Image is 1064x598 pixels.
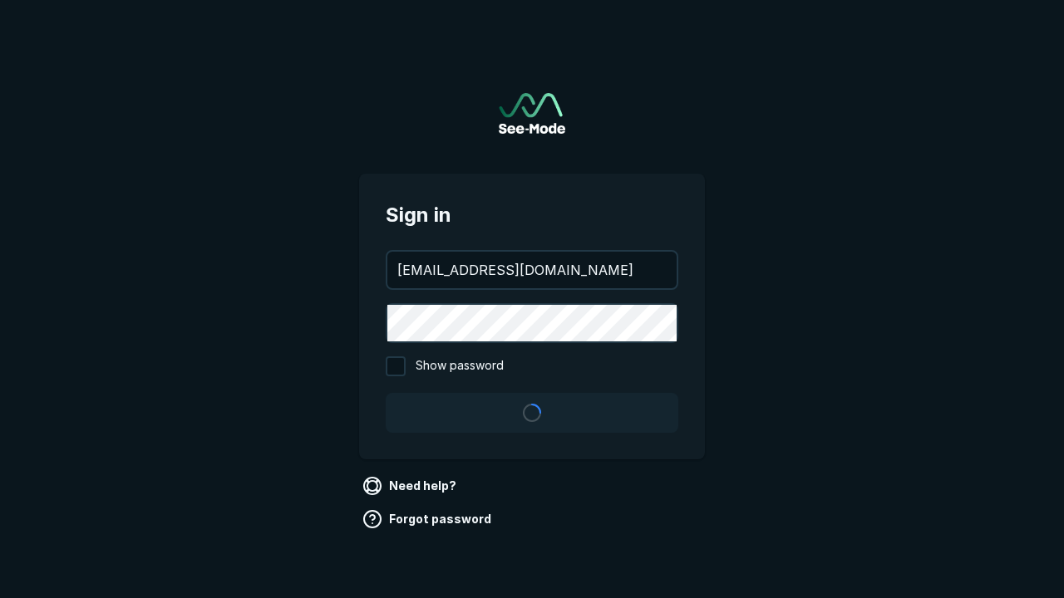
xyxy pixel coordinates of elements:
a: Need help? [359,473,463,499]
a: Go to sign in [499,93,565,134]
span: Sign in [386,200,678,230]
a: Forgot password [359,506,498,532]
input: your@email.com [387,252,677,288]
span: Show password [416,356,504,376]
img: See-Mode Logo [499,93,565,134]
